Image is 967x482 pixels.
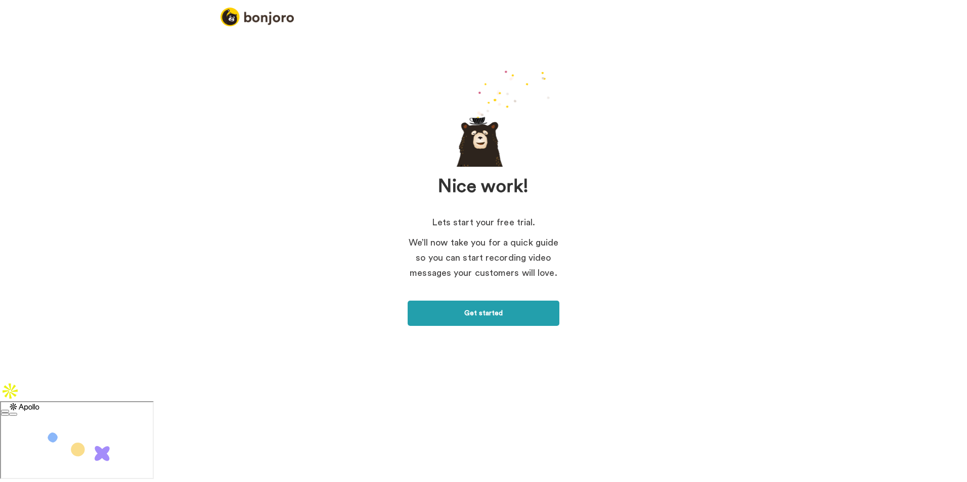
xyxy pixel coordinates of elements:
[221,8,294,26] img: logo_full.png
[408,301,559,326] a: Get started
[370,177,597,197] h1: Nice work!
[448,66,559,167] div: animation
[408,235,559,280] p: We’ll now take you for a quick guide so you can start recording video messages your customers wil...
[408,215,559,230] p: Lets start your free trial.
